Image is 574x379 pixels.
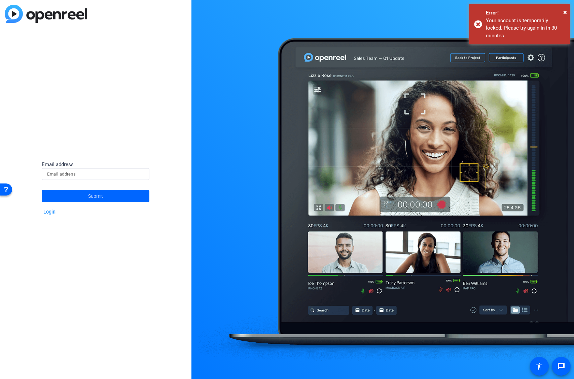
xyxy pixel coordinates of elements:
[563,8,567,16] span: ×
[42,161,74,167] span: Email address
[486,17,565,40] div: Your account is temporarily locked. Please try again in in 30 minutes
[486,9,565,17] div: Error!
[43,209,56,215] a: Login
[88,188,103,204] span: Submit
[535,362,543,370] mat-icon: accessibility
[47,170,144,178] input: Email address
[563,7,567,17] button: Close
[5,5,87,23] img: blue-gradient.svg
[557,362,565,370] mat-icon: message
[42,190,149,202] button: Submit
